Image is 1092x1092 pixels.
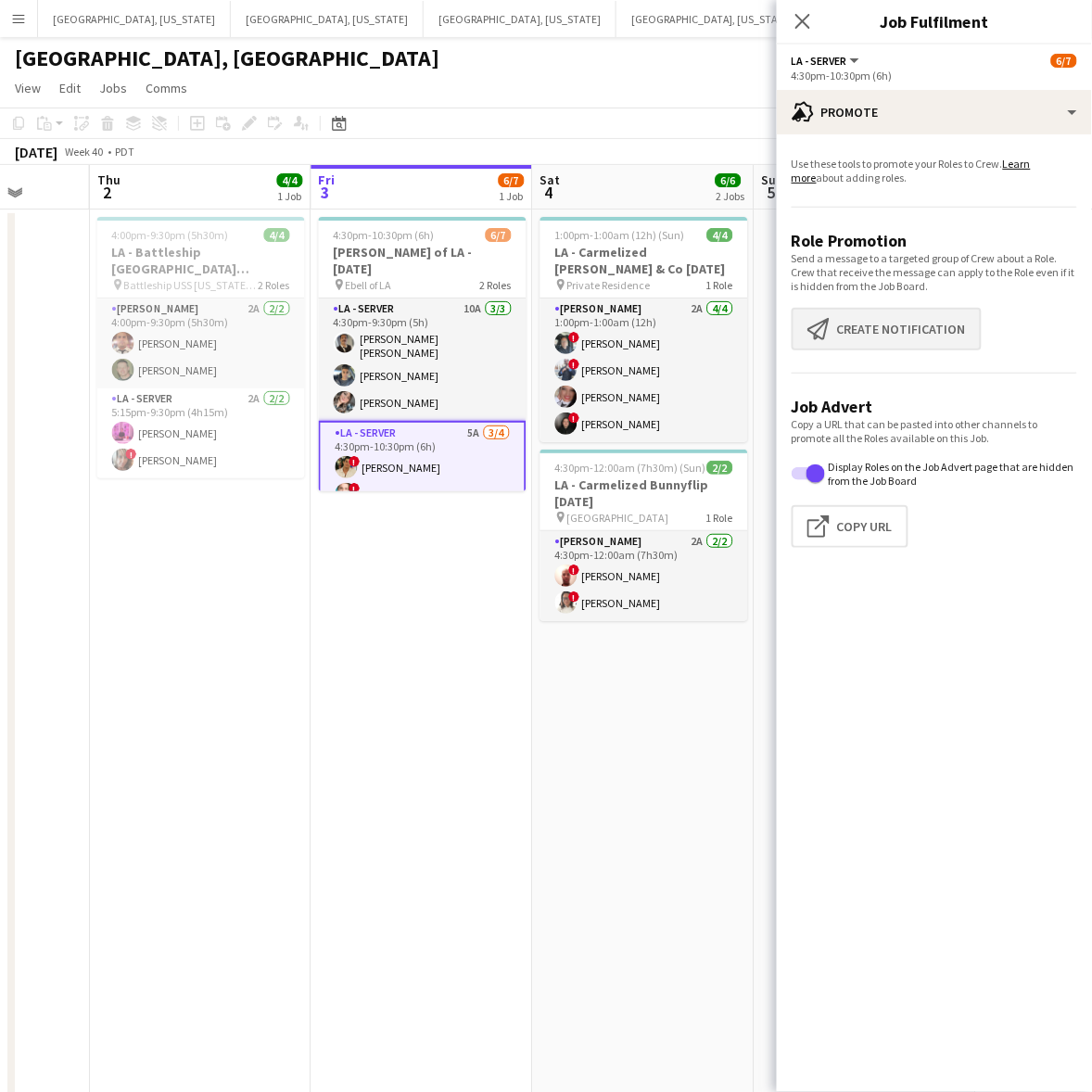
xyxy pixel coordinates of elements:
span: ! [569,591,580,603]
span: 2 Roles [259,278,290,292]
div: 1 Job [278,189,302,203]
span: Comms [146,80,187,96]
a: View [7,76,48,100]
div: 2 Jobs [717,189,745,203]
span: Sun [762,171,784,188]
button: LA - Server [792,54,862,68]
button: [GEOGRAPHIC_DATA], [US_STATE] [38,1,231,37]
span: Jobs [99,80,127,96]
span: 4:30pm-12:00am (7h30m) (Sun) [555,461,706,475]
app-job-card: 4:00pm-9:30pm (5h30m)4/4LA - Battleship [GEOGRAPHIC_DATA][PERSON_NAME] [DATE] Battleship USS [US_... [97,217,305,478]
span: 2 [95,182,121,203]
h3: Job Advert [792,396,1077,417]
app-card-role: [PERSON_NAME]2A2/24:00pm-9:30pm (5h30m)[PERSON_NAME][PERSON_NAME] [97,298,305,388]
div: PDT [115,145,134,159]
span: Fri [319,171,336,188]
span: ! [569,413,580,424]
app-job-card: 4:30pm-10:30pm (6h)6/7[PERSON_NAME] of LA - [DATE] Ebell of LA2 RolesLA - Server10A3/34:30pm-9:30... [319,217,527,491]
span: [GEOGRAPHIC_DATA] [567,511,669,525]
button: [GEOGRAPHIC_DATA], [US_STATE] [424,1,616,37]
app-card-role: [PERSON_NAME]2A2/24:30pm-12:00am (7h30m)![PERSON_NAME]![PERSON_NAME] [540,531,748,621]
p: Send a message to a targeted group of Crew about a Role. Crew that receive the message can apply ... [792,251,1077,293]
span: 2/2 [707,461,733,475]
a: Comms [138,76,195,100]
h3: Role Promotion [792,230,1077,251]
span: 4/4 [277,173,303,187]
span: ! [126,449,137,460]
button: [GEOGRAPHIC_DATA], [US_STATE] [231,1,424,37]
span: Private Residence [567,278,651,292]
h3: Job Fulfilment [777,9,1092,33]
app-card-role: LA - Server5A3/44:30pm-10:30pm (6h)![PERSON_NAME]![PERSON_NAME] [319,421,527,568]
app-job-card: 4:30pm-12:00am (7h30m) (Sun)2/2LA - Carmelized Bunnyflip [DATE] [GEOGRAPHIC_DATA]1 Role[PERSON_NA... [540,450,748,621]
h1: [GEOGRAPHIC_DATA], [GEOGRAPHIC_DATA] [15,44,439,72]
span: Sat [540,171,561,188]
span: Edit [59,80,81,96]
span: 2 Roles [480,278,512,292]
span: 6/6 [716,173,742,187]
a: Jobs [92,76,134,100]
span: 4/4 [264,228,290,242]
p: Use these tools to promote your Roles to Crew. about adding roles. [792,157,1077,184]
h3: [PERSON_NAME] of LA - [DATE] [319,244,527,277]
app-card-role: LA - Server10A3/34:30pm-9:30pm (5h)[PERSON_NAME] [PERSON_NAME][PERSON_NAME][PERSON_NAME] [319,298,527,421]
button: Copy Url [792,505,908,548]
span: 3 [316,182,336,203]
div: 1 Job [500,189,524,203]
span: 1 Role [706,278,733,292]
button: Create notification [792,308,982,350]
span: Week 40 [61,145,108,159]
span: Ebell of LA [346,278,392,292]
span: ! [569,359,580,370]
span: 4 [538,182,561,203]
div: 4:30pm-10:30pm (6h) [792,69,1077,83]
h3: LA - Carmelized Bunnyflip [DATE] [540,476,748,510]
p: Copy a URL that can be pasted into other channels to promote all the Roles available on this Job. [792,417,1077,445]
h3: LA - Battleship [GEOGRAPHIC_DATA][PERSON_NAME] [DATE] [97,244,305,277]
span: 4/4 [707,228,733,242]
div: [DATE] [15,143,57,161]
span: 6/7 [499,173,525,187]
app-job-card: 1:00pm-1:00am (12h) (Sun)4/4LA - Carmelized [PERSON_NAME] & Co [DATE] Private Residence1 Role[PER... [540,217,748,442]
span: 4:30pm-10:30pm (6h) [334,228,435,242]
span: Battleship USS [US_STATE] Museum [124,278,259,292]
span: ! [569,565,580,576]
span: View [15,80,41,96]
button: [GEOGRAPHIC_DATA], [US_STATE] [616,1,809,37]
span: 6/7 [1051,54,1077,68]
span: LA - Server [792,54,847,68]
span: 5 [759,182,784,203]
label: Display Roles on the Job Advert page that are hidden from the Job Board [825,460,1077,488]
div: Promote [777,90,1092,134]
app-card-role: [PERSON_NAME]2A4/41:00pm-1:00am (12h)![PERSON_NAME]![PERSON_NAME][PERSON_NAME]![PERSON_NAME] [540,298,748,442]
span: ! [569,332,580,343]
span: ! [349,456,361,467]
h3: LA - Carmelized [PERSON_NAME] & Co [DATE] [540,244,748,277]
span: 1 Role [706,511,733,525]
span: Thu [97,171,121,188]
span: ! [349,483,361,494]
a: Edit [52,76,88,100]
span: 4:00pm-9:30pm (5h30m) [112,228,229,242]
span: 1:00pm-1:00am (12h) (Sun) [555,228,685,242]
span: 6/7 [486,228,512,242]
app-card-role: LA - Server2A2/25:15pm-9:30pm (4h15m)[PERSON_NAME]![PERSON_NAME] [97,388,305,478]
a: Learn more [792,157,1031,184]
